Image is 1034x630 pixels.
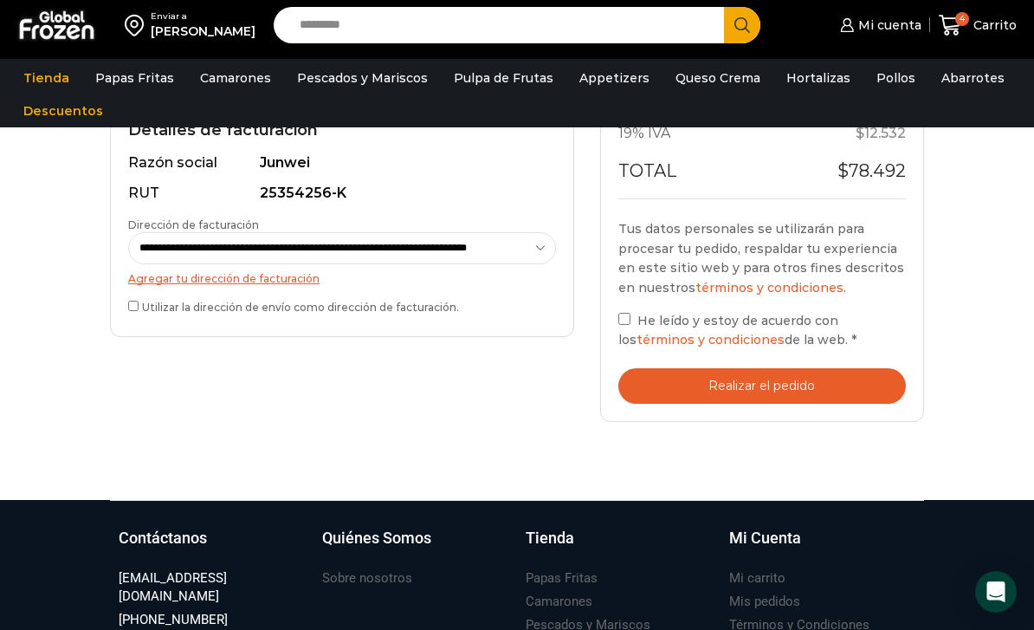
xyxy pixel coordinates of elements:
[260,153,551,173] div: Junwei
[322,527,508,567] a: Quiénes Somos
[119,569,305,607] h3: [EMAIL_ADDRESS][DOMAIN_NAME]
[151,23,255,40] div: [PERSON_NAME]
[125,10,151,40] img: address-field-icon.svg
[260,184,551,204] div: 25354256-K
[322,527,431,549] h3: Quiénes Somos
[526,567,598,590] a: Papas Fritas
[119,611,228,629] h3: [PHONE_NUMBER]
[128,184,256,204] div: RUT
[119,567,305,609] a: [EMAIL_ADDRESS][DOMAIN_NAME]
[322,567,412,590] a: Sobre nosotros
[15,94,112,127] a: Descuentos
[939,5,1017,46] a: 4 Carrito
[856,125,864,141] span: $
[729,593,800,611] h3: Mis pedidos
[618,219,906,297] p: Tus datos personales se utilizarán para procesar tu pedido, respaldar tu experiencia en este siti...
[571,62,658,94] a: Appetizers
[729,527,801,549] h3: Mi Cuenta
[618,114,824,154] th: 19% IVA
[288,62,436,94] a: Pescados y Mariscos
[695,280,843,296] a: términos y condiciones
[724,7,760,43] button: Search button
[637,332,785,347] a: términos y condiciones
[618,368,906,404] button: Realizar el pedido
[128,297,556,315] label: Utilizar la dirección de envío como dirección de facturación.
[128,218,556,264] label: Dirección de facturación
[778,62,859,94] a: Hortalizas
[975,571,1017,613] div: Open Intercom Messenger
[128,121,556,140] h2: Detalles de facturación
[618,153,824,198] th: Total
[868,62,924,94] a: Pollos
[526,569,598,588] h3: Papas Fritas
[618,313,848,347] span: He leído y estoy de acuerdo con los de la web.
[119,527,207,549] h3: Contáctanos
[526,527,712,567] a: Tienda
[128,272,320,285] a: Agregar tu dirección de facturación
[836,8,921,42] a: Mi cuenta
[667,62,769,94] a: Queso Crema
[837,160,906,181] bdi: 78.492
[837,160,849,181] span: $
[729,527,915,567] a: Mi Cuenta
[151,10,255,23] div: Enviar a
[526,590,592,614] a: Camarones
[618,313,630,325] input: He leído y estoy de acuerdo con lostérminos y condicionesde la web. *
[729,567,785,590] a: Mi carrito
[87,62,183,94] a: Papas Fritas
[851,332,856,347] abbr: requerido
[526,593,592,611] h3: Camarones
[969,16,1017,34] span: Carrito
[729,590,800,614] a: Mis pedidos
[955,12,969,26] span: 4
[933,62,1013,94] a: Abarrotes
[856,125,906,141] span: 12.532
[854,16,921,34] span: Mi cuenta
[128,153,256,173] div: Razón social
[445,62,562,94] a: Pulpa de Frutas
[128,301,139,311] input: Utilizar la dirección de envío como dirección de facturación.
[729,569,785,588] h3: Mi carrito
[119,527,305,567] a: Contáctanos
[322,569,412,588] h3: Sobre nosotros
[526,527,574,549] h3: Tienda
[191,62,280,94] a: Camarones
[128,232,556,264] select: Dirección de facturación
[15,62,78,94] a: Tienda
